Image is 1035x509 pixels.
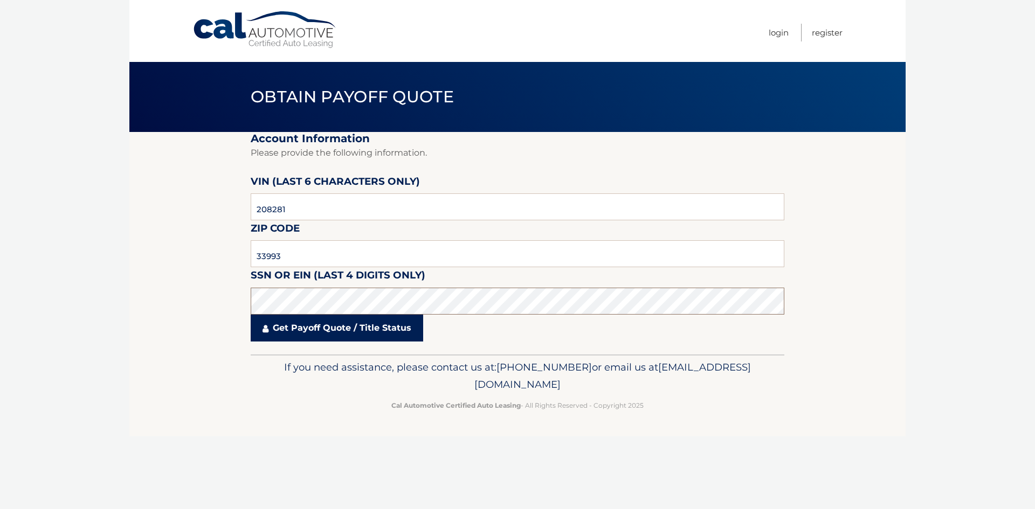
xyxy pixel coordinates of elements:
label: SSN or EIN (last 4 digits only) [251,267,425,287]
strong: Cal Automotive Certified Auto Leasing [391,401,521,409]
p: If you need assistance, please contact us at: or email us at [258,359,777,393]
label: Zip Code [251,220,300,240]
a: Get Payoff Quote / Title Status [251,315,423,341]
h2: Account Information [251,132,784,145]
p: Please provide the following information. [251,145,784,161]
span: [PHONE_NUMBER] [496,361,592,373]
a: Cal Automotive [192,11,338,49]
p: - All Rights Reserved - Copyright 2025 [258,400,777,411]
span: Obtain Payoff Quote [251,87,454,107]
a: Login [769,24,789,41]
a: Register [812,24,843,41]
label: VIN (last 6 characters only) [251,173,420,193]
